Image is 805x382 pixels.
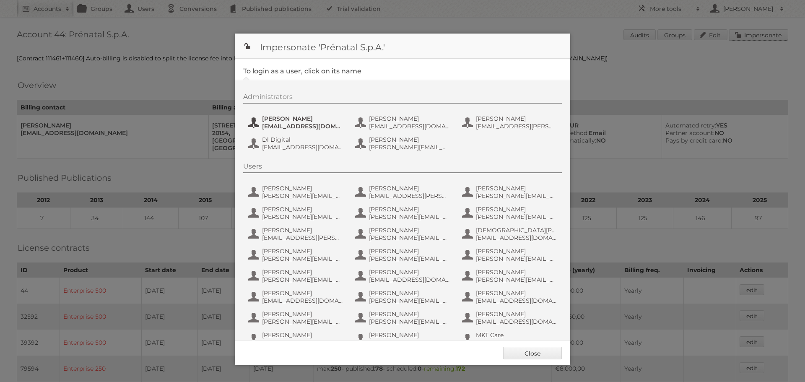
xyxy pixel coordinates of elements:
button: [PERSON_NAME] [EMAIL_ADDRESS][DOMAIN_NAME] [247,114,346,131]
span: [PERSON_NAME] [476,247,557,255]
span: [PERSON_NAME][EMAIL_ADDRESS][PERSON_NAME][DOMAIN_NAME] [369,213,450,221]
button: [PERSON_NAME] [PERSON_NAME][EMAIL_ADDRESS][PERSON_NAME][DOMAIN_NAME] [247,205,346,221]
button: MKT Care [EMAIL_ADDRESS][DOMAIN_NAME] [461,330,560,347]
span: [PERSON_NAME][EMAIL_ADDRESS][DOMAIN_NAME] [476,276,557,283]
span: [PERSON_NAME] [369,205,450,213]
button: [PERSON_NAME] [PERSON_NAME][EMAIL_ADDRESS][PERSON_NAME][DOMAIN_NAME] [461,184,560,200]
span: [PERSON_NAME] [262,310,343,318]
span: [PERSON_NAME] [262,268,343,276]
span: MKT Care [476,331,557,339]
span: [PERSON_NAME][EMAIL_ADDRESS][PERSON_NAME][DOMAIN_NAME] [369,255,450,262]
span: [PERSON_NAME] [476,185,557,192]
span: [PERSON_NAME] [369,226,450,234]
a: Close [503,347,562,359]
span: [EMAIL_ADDRESS][DOMAIN_NAME] [476,297,557,304]
span: [PERSON_NAME][EMAIL_ADDRESS][DOMAIN_NAME] [369,143,450,151]
div: Administrators [243,93,562,104]
span: [EMAIL_ADDRESS][PERSON_NAME][DOMAIN_NAME] [369,192,450,200]
span: [PERSON_NAME] [369,310,450,318]
span: [PERSON_NAME] [369,289,450,297]
button: [PERSON_NAME] [PERSON_NAME][EMAIL_ADDRESS][DOMAIN_NAME] [247,247,346,263]
button: [PERSON_NAME] [PERSON_NAME][EMAIL_ADDRESS][DOMAIN_NAME] [354,135,453,152]
span: [PERSON_NAME] [369,268,450,276]
h1: Impersonate 'Prénatal S.p.A.' [235,34,570,59]
span: [PERSON_NAME] [369,331,450,339]
button: [PERSON_NAME] [PERSON_NAME][EMAIL_ADDRESS][PERSON_NAME][DOMAIN_NAME] [354,226,453,242]
button: [PERSON_NAME] [PERSON_NAME][EMAIL_ADDRESS][PERSON_NAME][DOMAIN_NAME] [247,330,346,347]
button: [PERSON_NAME] [EMAIL_ADDRESS][DOMAIN_NAME] [461,309,560,326]
span: [PERSON_NAME] [476,115,557,122]
span: [PERSON_NAME] [369,247,450,255]
span: [DEMOGRAPHIC_DATA][PERSON_NAME] [476,226,557,234]
span: [EMAIL_ADDRESS][DOMAIN_NAME] [262,122,343,130]
span: [PERSON_NAME] [262,185,343,192]
button: [PERSON_NAME] [EMAIL_ADDRESS][PERSON_NAME][DOMAIN_NAME] [354,184,453,200]
span: [PERSON_NAME][EMAIL_ADDRESS][PERSON_NAME][DOMAIN_NAME] [262,276,343,283]
legend: To login as a user, click on its name [243,67,361,75]
span: [PERSON_NAME][EMAIL_ADDRESS][DOMAIN_NAME] [262,318,343,325]
button: [PERSON_NAME] [PERSON_NAME][EMAIL_ADDRESS][PERSON_NAME][DOMAIN_NAME] [247,268,346,284]
button: [PERSON_NAME] [EMAIL_ADDRESS][PERSON_NAME][DOMAIN_NAME] [461,114,560,131]
span: Dl Digital [262,136,343,143]
span: [PERSON_NAME] [369,115,450,122]
span: [PERSON_NAME][EMAIL_ADDRESS][PERSON_NAME][DOMAIN_NAME] [369,318,450,325]
button: [PERSON_NAME] [PERSON_NAME][EMAIL_ADDRESS][DOMAIN_NAME] [461,268,560,284]
button: [PERSON_NAME] [PERSON_NAME][EMAIL_ADDRESS][DOMAIN_NAME] [354,330,453,347]
span: [PERSON_NAME][EMAIL_ADDRESS][DOMAIN_NAME] [262,192,343,200]
span: [PERSON_NAME][EMAIL_ADDRESS][PERSON_NAME][DOMAIN_NAME] [369,234,450,242]
span: [EMAIL_ADDRESS][DOMAIN_NAME] [476,339,557,346]
span: [EMAIL_ADDRESS][DOMAIN_NAME] [476,318,557,325]
div: Users [243,162,562,173]
button: [PERSON_NAME] [PERSON_NAME][EMAIL_ADDRESS][DOMAIN_NAME] [247,309,346,326]
span: [PERSON_NAME] [262,247,343,255]
button: [PERSON_NAME] [PERSON_NAME][EMAIL_ADDRESS][DOMAIN_NAME] [247,184,346,200]
button: [PERSON_NAME] [PERSON_NAME][EMAIL_ADDRESS][DOMAIN_NAME] [461,247,560,263]
span: [EMAIL_ADDRESS][DOMAIN_NAME] [262,143,343,151]
button: [PERSON_NAME] [EMAIL_ADDRESS][DOMAIN_NAME] [354,268,453,284]
span: [PERSON_NAME] [476,310,557,318]
span: [PERSON_NAME][EMAIL_ADDRESS][PERSON_NAME][DOMAIN_NAME] [262,213,343,221]
span: [PERSON_NAME][EMAIL_ADDRESS][PERSON_NAME][DOMAIN_NAME] [476,192,557,200]
span: [PERSON_NAME][EMAIL_ADDRESS][PERSON_NAME][DOMAIN_NAME] [262,339,343,346]
span: [PERSON_NAME][EMAIL_ADDRESS][PERSON_NAME][DOMAIN_NAME] [476,213,557,221]
span: [PERSON_NAME] [369,185,450,192]
span: [PERSON_NAME] [262,226,343,234]
span: [PERSON_NAME] [262,289,343,297]
span: [EMAIL_ADDRESS][DOMAIN_NAME] [476,234,557,242]
span: [PERSON_NAME] [476,205,557,213]
button: [PERSON_NAME] [EMAIL_ADDRESS][DOMAIN_NAME] [247,288,346,305]
button: [PERSON_NAME] [PERSON_NAME][EMAIL_ADDRESS][PERSON_NAME][DOMAIN_NAME] [354,247,453,263]
button: [PERSON_NAME] [EMAIL_ADDRESS][DOMAIN_NAME] [354,114,453,131]
button: [PERSON_NAME] [PERSON_NAME][EMAIL_ADDRESS][PERSON_NAME][DOMAIN_NAME] [354,205,453,221]
span: [EMAIL_ADDRESS][DOMAIN_NAME] [369,122,450,130]
span: [PERSON_NAME][EMAIL_ADDRESS][DOMAIN_NAME] [476,255,557,262]
span: [PERSON_NAME] [476,289,557,297]
span: [EMAIL_ADDRESS][DOMAIN_NAME] [369,276,450,283]
span: [EMAIL_ADDRESS][DOMAIN_NAME] [262,297,343,304]
span: [PERSON_NAME] [476,268,557,276]
button: Dl Digital [EMAIL_ADDRESS][DOMAIN_NAME] [247,135,346,152]
button: [DEMOGRAPHIC_DATA][PERSON_NAME] [EMAIL_ADDRESS][DOMAIN_NAME] [461,226,560,242]
span: [PERSON_NAME] [369,136,450,143]
button: [PERSON_NAME] [EMAIL_ADDRESS][PERSON_NAME][DOMAIN_NAME] [247,226,346,242]
span: [PERSON_NAME] [262,331,343,339]
span: [EMAIL_ADDRESS][PERSON_NAME][DOMAIN_NAME] [262,234,343,242]
span: [PERSON_NAME] [262,205,343,213]
button: [PERSON_NAME] [PERSON_NAME][EMAIL_ADDRESS][DOMAIN_NAME] [354,288,453,305]
span: [EMAIL_ADDRESS][PERSON_NAME][DOMAIN_NAME] [476,122,557,130]
button: [PERSON_NAME] [PERSON_NAME][EMAIL_ADDRESS][PERSON_NAME][DOMAIN_NAME] [461,205,560,221]
span: [PERSON_NAME][EMAIL_ADDRESS][DOMAIN_NAME] [369,339,450,346]
span: [PERSON_NAME] [262,115,343,122]
span: [PERSON_NAME][EMAIL_ADDRESS][DOMAIN_NAME] [369,297,450,304]
button: [PERSON_NAME] [PERSON_NAME][EMAIL_ADDRESS][PERSON_NAME][DOMAIN_NAME] [354,309,453,326]
span: [PERSON_NAME][EMAIL_ADDRESS][DOMAIN_NAME] [262,255,343,262]
button: [PERSON_NAME] [EMAIL_ADDRESS][DOMAIN_NAME] [461,288,560,305]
